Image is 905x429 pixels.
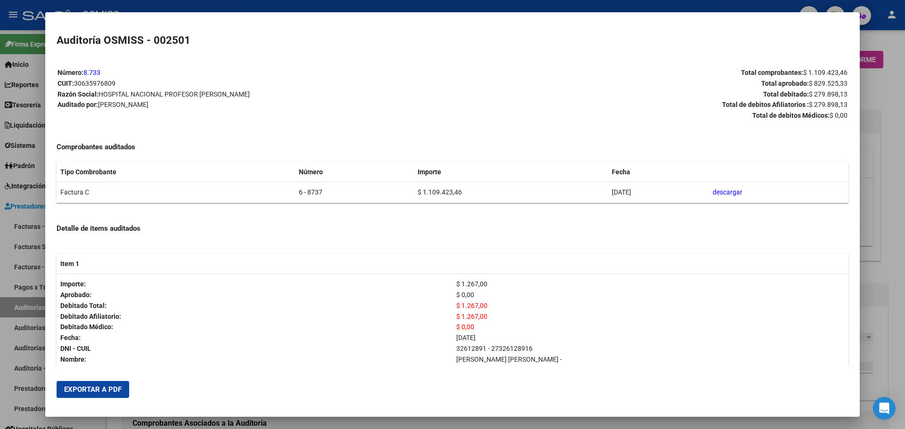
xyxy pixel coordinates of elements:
p: Auditado por: [58,99,452,110]
span: $ 279.898,13 [809,90,847,98]
p: Debitado Total: [60,300,449,311]
p: Debitado Médico: [60,322,449,332]
p: Debitado Afiliatorio: [60,311,449,322]
p: $ 0,00 [456,290,845,300]
h4: Comprobantes auditados [57,142,848,153]
button: Exportar a PDF [57,381,129,398]
p: Total aprobado: [453,78,847,89]
strong: Item 1 [60,260,79,267]
a: descargar [713,188,742,196]
p: CUIT: [58,78,452,89]
p: Comentario: [60,364,449,375]
th: Número [295,162,413,182]
p: Número: [58,67,452,78]
span: Exportar a PDF [64,385,122,394]
p: Importe: [60,279,449,290]
h4: Detalle de items auditados [57,223,848,234]
p: Total de debitos Afiliatorios : [453,99,847,110]
p: Total comprobantes: [453,67,847,78]
span: HOSPITAL NACIONAL PROFESOR [PERSON_NAME] [99,90,250,98]
p: Fecha: [60,332,449,343]
span: $ 0,00 [830,112,847,119]
p: [DATE] [456,332,845,343]
td: [DATE] [608,182,709,203]
p: Total debitado: [453,89,847,100]
span: [PERSON_NAME] [98,101,148,108]
span: 30635976809 [74,80,115,87]
p: 32612891 - 27326128916 [PERSON_NAME] [PERSON_NAME] - [456,343,845,365]
p: Total de debitos Médicos: [453,110,847,121]
span: $ 279.898,13 [809,101,847,108]
h2: Auditoría OSMISS - 002501 [57,32,848,49]
p: Aprobado: [60,290,449,300]
span: $ 1.267,00 [456,313,487,320]
span: $ 1.109.423,46 [803,69,847,76]
td: Factura C [57,182,295,203]
td: $ 1.109.423,46 [414,182,609,203]
a: 8.733 [83,69,100,76]
th: Tipo Combrobante [57,162,295,182]
div: Open Intercom Messenger [873,397,896,420]
span: $ 1.267,00 [456,302,487,309]
span: $ 0,00 [456,323,474,331]
th: Importe [414,162,609,182]
p: $ 1.267,00 [456,279,845,290]
span: $ 829.525,33 [809,80,847,87]
p: SE RECHAZA [456,364,845,375]
td: 6 - 8737 [295,182,413,203]
th: Fecha [608,162,709,182]
p: Razón Social: [58,89,452,100]
p: DNI - CUIL Nombre: [60,343,449,365]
